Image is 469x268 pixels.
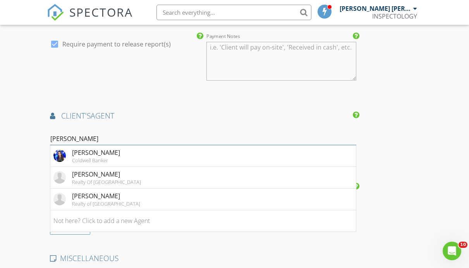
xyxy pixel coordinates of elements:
[72,179,141,185] div: Realty Of [GEOGRAPHIC_DATA]
[156,5,311,20] input: Search everything...
[72,157,120,163] div: Coldwell Banker
[72,170,141,179] div: [PERSON_NAME]
[47,10,133,27] a: SPECTORA
[47,4,64,21] img: The Best Home Inspection Software - Spectora
[443,242,461,260] iframe: Intercom live chat
[50,132,356,145] input: Search for an Agent
[53,171,66,184] img: default-user-f0147aede5fd5fa78ca7ade42f37bd4542148d508eef1c3d3ea960f66861d68b.jpg
[53,149,66,162] img: screenshot_20200828151032_facebook.jpg
[459,242,467,248] span: 10
[372,12,417,20] div: INSPECTOLOGY
[72,148,120,157] div: [PERSON_NAME]
[69,4,133,20] span: SPECTORA
[53,193,66,205] img: default-user-f0147aede5fd5fa78ca7ade42f37bd4542148d508eef1c3d3ea960f66861d68b.jpg
[340,5,411,12] div: [PERSON_NAME] [PERSON_NAME]
[72,201,140,207] div: Realty of [GEOGRAPHIC_DATA]
[72,191,140,201] div: [PERSON_NAME]
[50,210,356,232] li: Not here? Click to add a new Agent
[62,40,171,48] label: Require payment to release report(s)
[50,253,356,263] h4: MISCELLANEOUS
[50,111,356,121] h4: AGENT
[61,110,91,121] span: client's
